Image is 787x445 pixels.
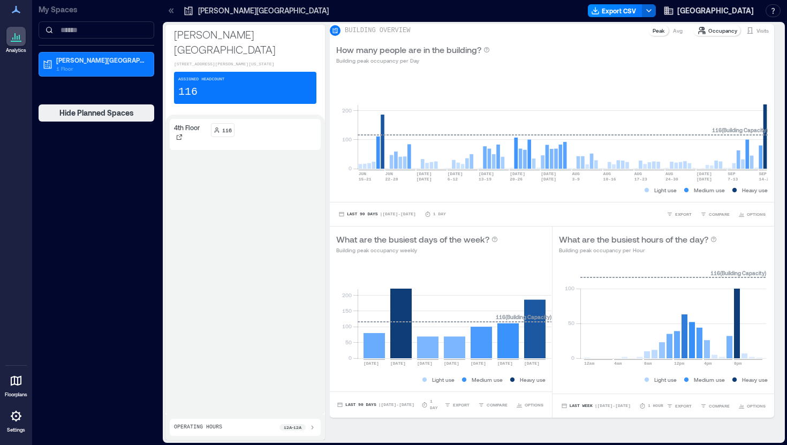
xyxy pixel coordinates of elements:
text: 4am [614,361,622,366]
p: 1 Hour [648,403,663,409]
text: [DATE] [444,361,459,366]
p: Light use [654,186,677,194]
p: Building peak occupancy weekly [336,246,498,254]
text: [DATE] [417,361,433,366]
span: EXPORT [453,402,470,408]
span: [GEOGRAPHIC_DATA] [677,5,754,16]
text: [DATE] [697,177,712,182]
text: 14-20 [759,177,771,182]
p: Occupancy [708,26,737,35]
span: COMPARE [487,402,508,408]
p: Settings [7,427,25,433]
text: SEP [759,171,767,176]
p: [PERSON_NAME][GEOGRAPHIC_DATA] [56,56,146,64]
span: OPTIONS [525,402,543,408]
text: 24-30 [665,177,678,182]
tspan: 200 [342,292,352,298]
span: COMPARE [709,211,730,217]
tspan: 0 [349,165,352,171]
text: [DATE] [524,361,540,366]
span: EXPORT [675,403,692,409]
p: Medium use [694,186,725,194]
p: BUILDING OVERVIEW [345,26,410,35]
button: COMPARE [698,209,732,220]
span: OPTIONS [747,211,766,217]
p: 1 Day [433,211,446,217]
p: Analytics [6,47,26,54]
p: Peak [653,26,664,35]
a: Settings [3,403,29,436]
text: 8pm [734,361,742,366]
text: [DATE] [448,171,463,176]
tspan: 100 [342,323,352,329]
text: 17-23 [634,177,647,182]
text: 6-12 [448,177,458,182]
button: OPTIONS [514,399,546,410]
button: Export CSV [588,4,642,17]
button: COMPARE [476,399,510,410]
span: OPTIONS [747,403,766,409]
text: 13-19 [479,177,491,182]
p: Avg [673,26,683,35]
span: COMPARE [709,403,730,409]
text: [DATE] [541,177,556,182]
p: My Spaces [39,4,154,15]
text: 3-9 [572,177,580,182]
button: Last Week |[DATE]-[DATE] [559,401,633,411]
p: Floorplans [5,391,27,398]
tspan: 100 [564,285,574,291]
p: What are the busiest hours of the day? [559,233,708,246]
text: [DATE] [417,177,432,182]
text: [DATE] [510,171,525,176]
text: 4pm [704,361,712,366]
button: Hide Planned Spaces [39,104,154,122]
p: Visits [756,26,769,35]
text: 15-21 [359,177,372,182]
text: [DATE] [497,361,513,366]
p: Operating Hours [174,423,222,432]
p: Light use [432,375,455,384]
button: Last 90 Days |[DATE]-[DATE] [336,209,418,220]
text: [DATE] [471,361,486,366]
text: [DATE] [541,171,556,176]
p: 12a - 12a [284,424,301,431]
p: 116 [222,126,232,134]
text: JUN [359,171,367,176]
button: OPTIONS [736,209,768,220]
button: Last 90 Days |[DATE]-[DATE] [336,399,415,410]
tspan: 150 [342,307,352,314]
text: AUG [572,171,580,176]
p: Medium use [472,375,503,384]
p: 1 Floor [56,64,146,73]
p: Light use [654,375,677,384]
p: Assigned Headcount [178,76,224,82]
text: [DATE] [390,361,406,366]
tspan: 0 [571,355,574,361]
p: Heavy use [742,375,768,384]
button: OPTIONS [736,401,768,411]
p: Building peak occupancy per Day [336,56,490,65]
text: 12pm [674,361,684,366]
text: [DATE] [364,361,379,366]
text: [DATE] [417,171,432,176]
button: EXPORT [442,399,472,410]
a: Floorplans [2,368,31,401]
text: 10-16 [603,177,616,182]
text: JUN [385,171,393,176]
p: 1 Day [430,398,442,411]
p: 4th Floor [174,123,200,132]
p: [PERSON_NAME][GEOGRAPHIC_DATA] [174,27,316,57]
text: 8am [644,361,652,366]
p: 116 [178,85,198,100]
p: Heavy use [520,375,546,384]
text: [DATE] [697,171,712,176]
text: SEP [728,171,736,176]
text: 12am [584,361,594,366]
text: AUG [634,171,642,176]
tspan: 100 [342,136,352,142]
tspan: 0 [349,355,352,361]
button: EXPORT [664,209,694,220]
p: Medium use [694,375,725,384]
tspan: 50 [567,320,574,326]
p: Heavy use [742,186,768,194]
